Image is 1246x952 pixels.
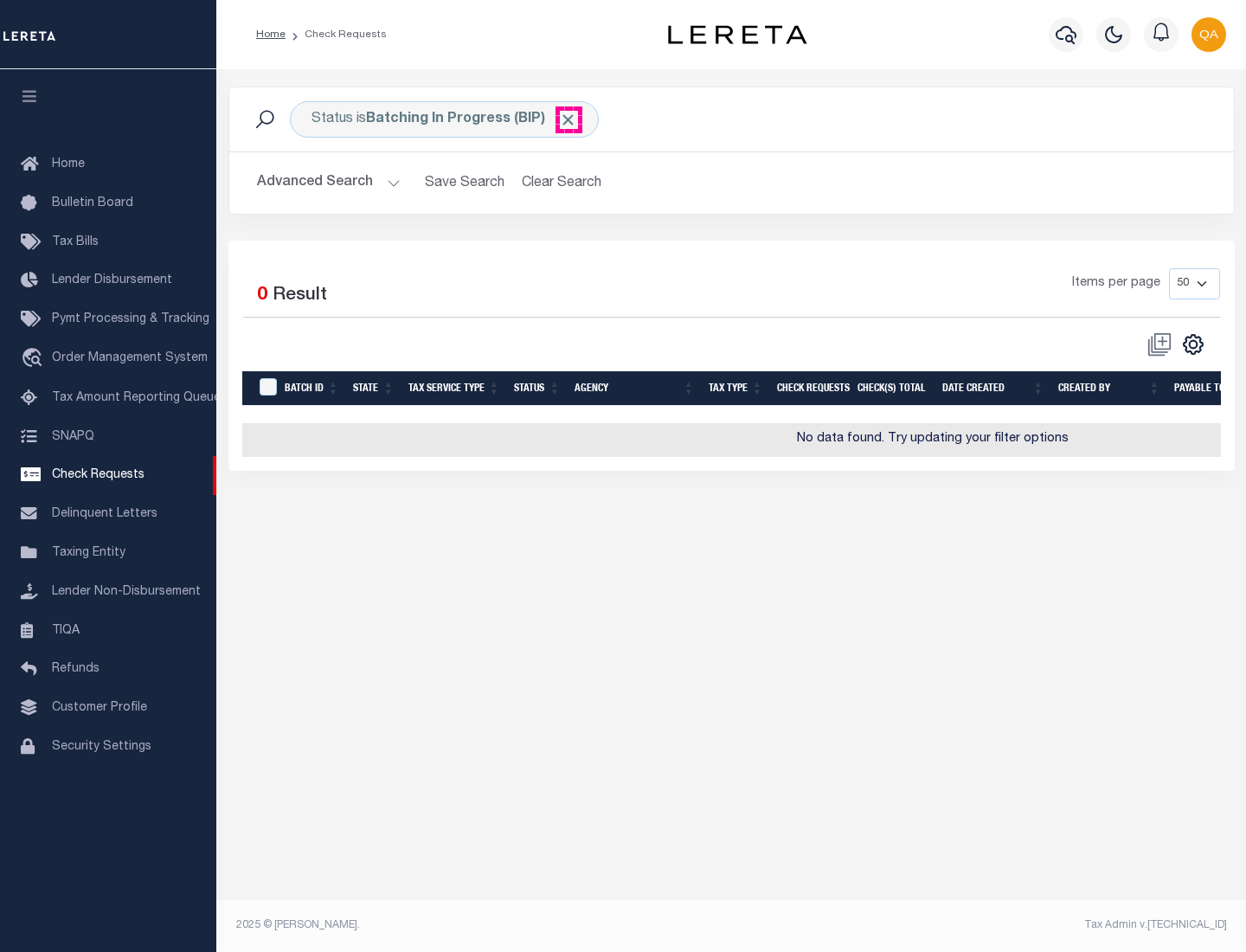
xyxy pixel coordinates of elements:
[515,166,609,200] button: Clear Search
[744,917,1227,933] div: Tax Admin v.[TECHNICAL_ID]
[223,917,732,933] div: 2025 © [PERSON_NAME].
[52,274,172,286] span: Lender Disbursement
[346,371,401,407] th: State: activate to sort column ascending
[52,624,80,636] span: TIQA
[52,352,208,364] span: Order Management System
[52,313,209,325] span: Pymt Processing & Tracking
[290,101,599,138] div: Status is
[401,371,507,407] th: Tax Service Type: activate to sort column ascending
[52,392,221,404] span: Tax Amount Reporting Queue
[366,113,577,126] b: Batching In Progress (BIP)
[52,586,201,598] span: Lender Non-Disbursement
[257,286,267,305] span: 0
[52,663,100,675] span: Refunds
[52,469,145,481] span: Check Requests
[1072,274,1160,293] span: Items per page
[52,236,99,248] span: Tax Bills
[52,508,157,520] span: Delinquent Letters
[559,111,577,129] span: Click to Remove
[21,348,48,370] i: travel_explore
[702,371,770,407] th: Tax Type: activate to sort column ascending
[52,158,85,170] span: Home
[52,547,125,559] span: Taxing Entity
[257,166,401,200] button: Advanced Search
[770,371,851,407] th: Check Requests
[52,741,151,753] span: Security Settings
[507,371,568,407] th: Status: activate to sort column ascending
[935,371,1051,407] th: Date Created: activate to sort column ascending
[256,29,286,40] a: Home
[668,25,806,44] img: logo-dark.svg
[286,27,387,42] li: Check Requests
[52,430,94,442] span: SNAPQ
[52,197,133,209] span: Bulletin Board
[568,371,702,407] th: Agency: activate to sort column ascending
[1051,371,1167,407] th: Created By: activate to sort column ascending
[273,282,327,310] label: Result
[278,371,346,407] th: Batch Id: activate to sort column ascending
[1191,17,1226,52] img: svg+xml;base64,PHN2ZyB4bWxucz0iaHR0cDovL3d3dy53My5vcmcvMjAwMC9zdmciIHBvaW50ZXItZXZlbnRzPSJub25lIi...
[52,702,147,714] span: Customer Profile
[851,371,935,407] th: Check(s) Total
[414,166,515,200] button: Save Search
